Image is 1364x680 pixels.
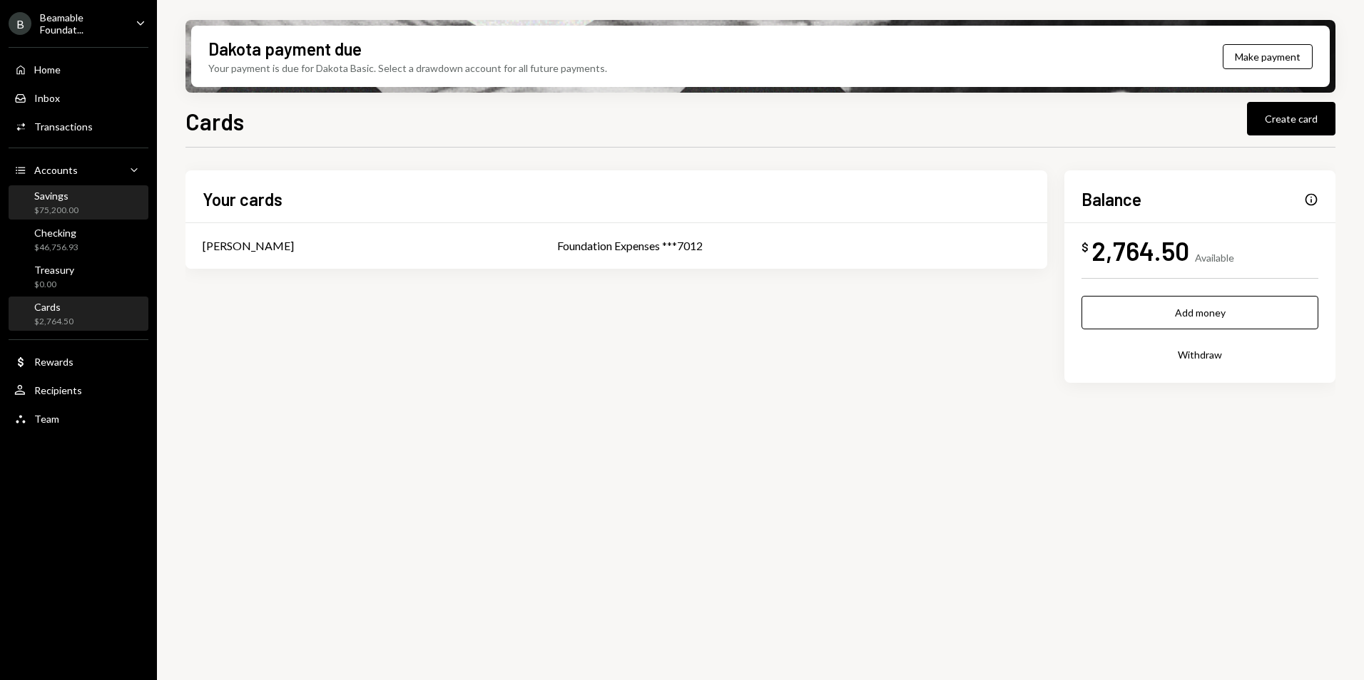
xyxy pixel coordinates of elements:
div: Savings [34,190,78,202]
div: Your payment is due for Dakota Basic. Select a drawdown account for all future payments. [208,61,607,76]
div: Rewards [34,356,73,368]
a: Recipients [9,377,148,403]
div: Dakota payment due [208,37,362,61]
div: Foundation Expenses ***7012 [557,237,1030,254]
div: Treasury [34,264,74,276]
div: Team [34,413,59,425]
div: [PERSON_NAME] [203,237,294,254]
div: $75,200.00 [34,205,78,217]
button: Create card [1247,102,1335,135]
div: Available [1195,252,1234,264]
div: $46,756.93 [34,242,78,254]
a: Savings$75,200.00 [9,185,148,220]
a: Treasury$0.00 [9,259,148,294]
a: Rewards [9,349,148,374]
div: $0.00 [34,279,74,291]
div: Transactions [34,120,93,133]
a: Inbox [9,85,148,110]
a: Team [9,406,148,431]
a: Transactions [9,113,148,139]
div: 2,764.50 [1091,235,1189,267]
a: Home [9,56,148,82]
div: Inbox [34,92,60,104]
div: Recipients [34,384,82,396]
a: Cards$2,764.50 [9,297,148,331]
div: Accounts [34,164,78,176]
div: Checking [34,227,78,239]
div: Home [34,63,61,76]
button: Make payment [1223,44,1313,69]
div: $ [1081,240,1089,254]
a: Checking$46,756.93 [9,222,148,257]
div: B [9,12,31,35]
h1: Cards [185,107,244,135]
button: Withdraw [1081,338,1318,371]
h2: Your cards [203,187,283,211]
div: Cards [34,301,73,313]
div: Beamable Foundat... [40,11,124,36]
a: Accounts [9,157,148,182]
h2: Balance [1081,187,1141,211]
button: Add money [1081,296,1318,329]
div: $2,764.50 [34,316,73,328]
